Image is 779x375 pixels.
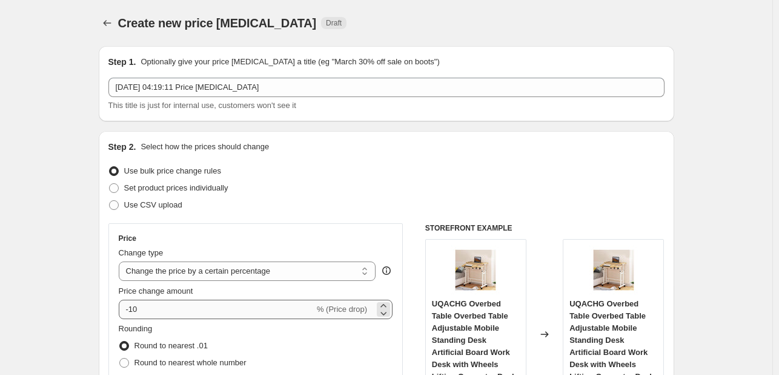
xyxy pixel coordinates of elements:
[118,16,317,30] span: Create new price [MEDICAL_DATA]
[317,305,367,314] span: % (Price drop)
[380,265,393,277] div: help
[451,246,500,294] img: 71jIK0oICAL_80x.jpg
[119,286,193,296] span: Price change amount
[141,56,439,68] p: Optionally give your price [MEDICAL_DATA] a title (eg "March 30% off sale on boots")
[589,246,638,294] img: 71jIK0oICAL_80x.jpg
[326,18,342,28] span: Draft
[134,358,247,367] span: Round to nearest whole number
[108,101,296,110] span: This title is just for internal use, customers won't see it
[108,141,136,153] h2: Step 2.
[108,78,665,97] input: 30% off holiday sale
[134,341,208,350] span: Round to nearest .01
[124,183,228,192] span: Set product prices individually
[108,56,136,68] h2: Step 1.
[124,200,182,209] span: Use CSV upload
[119,324,153,333] span: Rounding
[99,15,116,32] button: Price change jobs
[141,141,269,153] p: Select how the prices should change
[124,166,221,175] span: Use bulk price change rules
[119,234,136,243] h3: Price
[425,223,665,233] h6: STOREFRONT EXAMPLE
[119,300,314,319] input: -15
[119,248,164,257] span: Change type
